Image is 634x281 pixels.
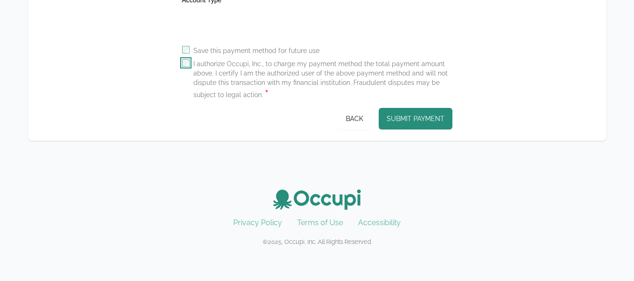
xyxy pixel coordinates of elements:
[358,218,401,227] a: Accessibility
[263,238,371,245] small: © 2025 , Occupi, Inc. All Rights Reserved
[233,218,282,227] a: Privacy Policy
[379,108,452,129] button: Submit Payment
[193,59,452,100] label: I authorize Occupi, Inc., to charge my payment method the total payment amount above. I certify I...
[338,108,371,129] button: Back
[193,46,320,55] label: Save this payment method for future use
[297,218,343,227] a: Terms of Use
